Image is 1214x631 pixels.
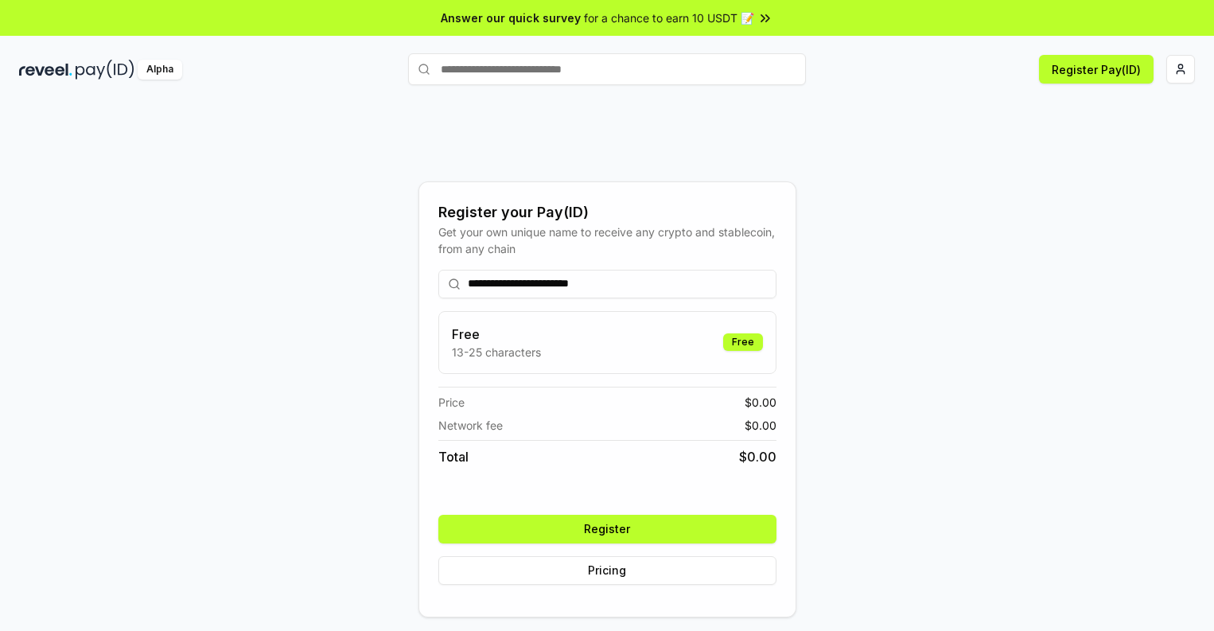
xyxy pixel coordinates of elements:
[438,224,776,257] div: Get your own unique name to receive any crypto and stablecoin, from any chain
[745,417,776,434] span: $ 0.00
[438,417,503,434] span: Network fee
[438,394,465,411] span: Price
[438,201,776,224] div: Register your Pay(ID)
[723,333,763,351] div: Free
[76,60,134,80] img: pay_id
[745,394,776,411] span: $ 0.00
[438,515,776,543] button: Register
[441,10,581,26] span: Answer our quick survey
[438,556,776,585] button: Pricing
[138,60,182,80] div: Alpha
[739,447,776,466] span: $ 0.00
[452,325,541,344] h3: Free
[438,447,469,466] span: Total
[19,60,72,80] img: reveel_dark
[452,344,541,360] p: 13-25 characters
[1039,55,1154,84] button: Register Pay(ID)
[584,10,754,26] span: for a chance to earn 10 USDT 📝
